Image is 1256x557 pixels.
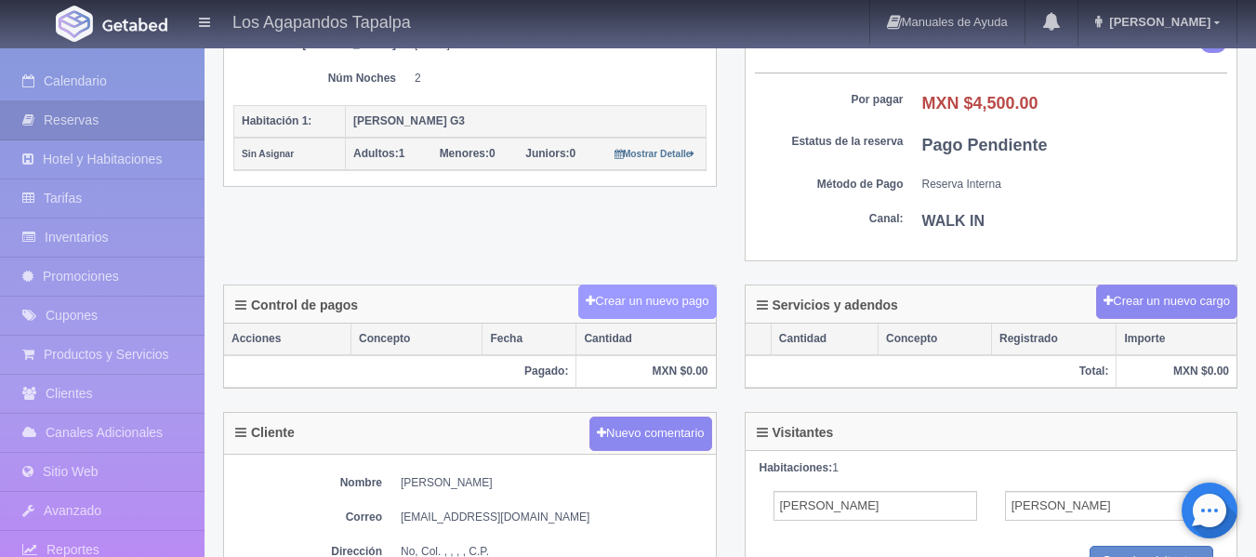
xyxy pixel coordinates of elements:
th: Importe [1117,324,1236,355]
small: Sin Asignar [242,149,294,159]
strong: Menores: [440,147,489,160]
dt: Nombre [233,475,382,491]
th: Registrado [992,324,1117,355]
h4: Visitantes [757,426,834,440]
th: Pagado: [224,355,576,388]
dt: Por pagar [755,92,904,108]
dd: [EMAIL_ADDRESS][DOMAIN_NAME] [401,510,707,525]
h4: Los Agapandos Tapalpa [232,9,411,33]
span: 0 [440,147,496,160]
small: Mostrar Detalle [615,149,695,159]
input: Apellidos del Adulto [1005,491,1209,521]
span: 0 [525,147,575,160]
img: Getabed [102,18,167,32]
img: Getabed [56,6,93,42]
h4: Control de pagos [235,298,358,312]
span: [PERSON_NAME] [1104,15,1210,29]
th: MXN $0.00 [576,355,716,388]
dd: Reserva Interna [922,177,1228,192]
button: Crear un nuevo cargo [1096,285,1237,319]
th: Acciones [224,324,351,355]
a: Mostrar Detalle [615,147,695,160]
button: Crear un nuevo pago [578,285,716,319]
th: MXN $0.00 [1117,355,1236,388]
dd: [PERSON_NAME] [401,475,707,491]
th: Total: [746,355,1117,388]
strong: Habitaciones: [760,461,833,474]
strong: Adultos: [353,147,399,160]
th: [PERSON_NAME] G3 [346,105,707,138]
input: Nombre del Adulto [773,491,977,521]
b: MXN $4,500.00 [922,94,1038,113]
th: Cantidad [576,324,716,355]
dt: Núm Noches [247,71,396,86]
th: Concepto [351,324,483,355]
h4: Cliente [235,426,295,440]
dt: Método de Pago [755,177,904,192]
b: Pago Pendiente [922,136,1048,154]
div: 1 [760,460,1223,476]
h4: Servicios y adendos [757,298,898,312]
th: Concepto [879,324,992,355]
dt: Canal: [755,211,904,227]
span: 1 [353,147,404,160]
button: Nuevo comentario [589,417,712,451]
b: WALK IN [922,213,985,229]
dt: Estatus de la reserva [755,134,904,150]
dd: 2 [415,71,693,86]
dt: Correo [233,510,382,525]
b: Habitación 1: [242,114,311,127]
th: Fecha [483,324,576,355]
th: Cantidad [771,324,878,355]
strong: Juniors: [525,147,569,160]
